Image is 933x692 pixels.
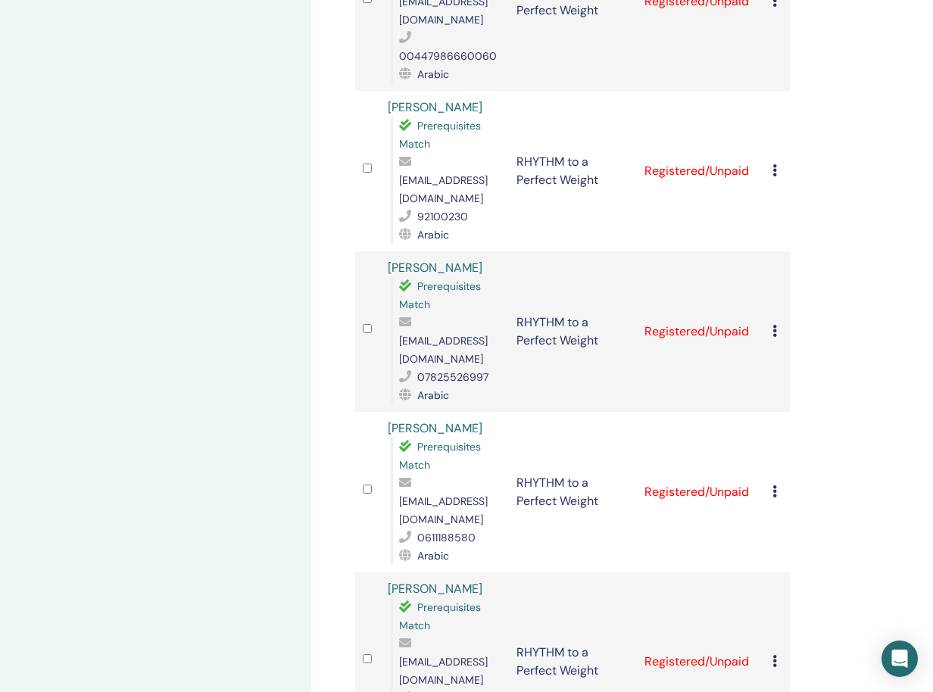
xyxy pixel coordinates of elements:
td: RHYTHM to a Perfect Weight [509,91,637,251]
a: [PERSON_NAME] [388,99,482,115]
a: [PERSON_NAME] [388,420,482,436]
span: Prerequisites Match [399,600,481,632]
a: [PERSON_NAME] [388,581,482,597]
span: [EMAIL_ADDRESS][DOMAIN_NAME] [399,173,488,205]
span: [EMAIL_ADDRESS][DOMAIN_NAME] [399,494,488,526]
span: Arabic [417,388,449,402]
a: [PERSON_NAME] [388,260,482,276]
span: Arabic [417,67,449,81]
span: Prerequisites Match [399,440,481,472]
span: 0611188580 [417,531,476,544]
span: [EMAIL_ADDRESS][DOMAIN_NAME] [399,655,488,687]
div: Open Intercom Messenger [882,641,918,677]
span: 07825526997 [417,370,488,384]
span: Arabic [417,549,449,563]
span: Prerequisites Match [399,119,481,151]
td: RHYTHM to a Perfect Weight [509,412,637,572]
span: 00447986660060 [399,49,497,63]
span: Prerequisites Match [399,279,481,311]
span: [EMAIL_ADDRESS][DOMAIN_NAME] [399,334,488,366]
td: RHYTHM to a Perfect Weight [509,251,637,412]
span: Arabic [417,228,449,242]
span: 92100230 [417,210,468,223]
